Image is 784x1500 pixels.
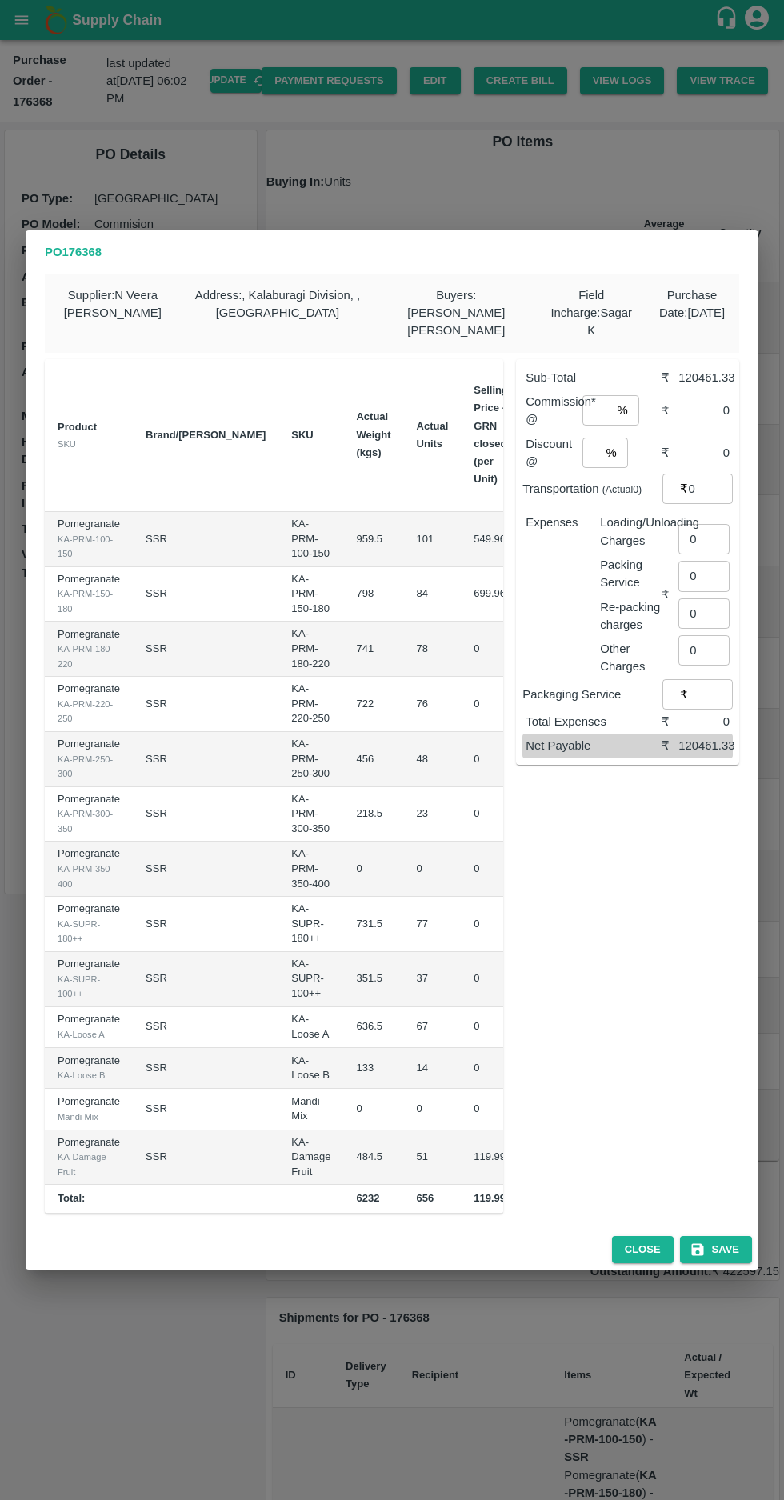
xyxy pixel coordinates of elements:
td: 0 [461,842,521,897]
div: ₹ [662,713,678,730]
button: Save [680,1236,752,1264]
td: 0 [461,1089,521,1130]
p: Other Charges [600,640,662,676]
div: ₹ [662,586,678,603]
td: 959.5 [343,512,403,567]
div: 0 [678,402,730,419]
td: SSR [133,952,278,1007]
td: 484.5 [343,1130,403,1186]
td: Pomegranate [45,842,133,897]
div: ₹ [662,444,678,462]
td: Pomegranate [45,1089,133,1130]
td: Pomegranate [45,677,133,732]
td: KA-SUPR-180++ [278,897,343,952]
div: KA-PRM-180-220 [58,642,120,671]
div: ₹ [662,369,678,386]
td: Pomegranate [45,952,133,1007]
p: Net Payable [526,737,662,754]
b: Selling Price - GRN closed (per Unit) [474,384,508,485]
td: 133 [343,1048,403,1089]
td: SSR [133,1007,278,1048]
td: 699.96 [461,567,521,622]
td: Pomegranate [45,732,133,787]
td: Pomegranate [45,1007,133,1048]
td: SSR [133,732,278,787]
td: KA-PRM-150-180 [278,567,343,622]
td: KA-PRM-300-350 [278,787,343,842]
td: 76 [404,677,462,732]
td: SSR [133,1130,278,1186]
p: Commission* @ [526,393,582,429]
td: 722 [343,677,403,732]
div: KA-SUPR-100++ [58,972,120,1002]
div: KA-PRM-150-180 [58,586,120,616]
td: 23 [404,787,462,842]
div: KA-SUPR-180++ [58,917,120,946]
div: Supplier : N Veera [PERSON_NAME] [45,274,181,353]
td: Pomegranate [45,567,133,622]
td: 0 [461,787,521,842]
td: 0 [343,1089,403,1130]
b: Actual Weight (kgs) [356,410,390,458]
td: SSR [133,1089,278,1130]
b: 656 [417,1192,434,1204]
div: KA-Damage Fruit [58,1150,120,1179]
div: KA-PRM-220-250 [58,697,120,726]
div: KA-PRM-100-150 [58,532,120,562]
small: (Actual 0 ) [602,484,642,495]
div: KA-PRM-350-400 [58,862,120,891]
td: KA-PRM-250-300 [278,732,343,787]
td: SSR [133,1048,278,1089]
p: ₹ [680,686,688,703]
div: 0 [678,444,730,462]
td: 0 [461,952,521,1007]
p: Transportation [522,480,662,498]
div: ₹ [662,737,678,754]
div: KA-PRM-300-350 [58,806,120,836]
td: Pomegranate [45,1130,133,1186]
td: KA-PRM-350-400 [278,842,343,897]
td: 0 [461,677,521,732]
div: KA-PRM-250-300 [58,752,120,782]
td: 0 [404,842,462,897]
td: SSR [133,897,278,952]
td: KA-PRM-180-220 [278,622,343,677]
td: 0 [461,732,521,787]
td: 0 [461,897,521,952]
b: SKU [291,429,313,441]
td: KA-Loose A [278,1007,343,1048]
td: 731.5 [343,897,403,952]
p: Packing Service [600,556,662,592]
div: KA-Loose A [58,1027,120,1042]
div: SKU [58,437,120,451]
td: 37 [404,952,462,1007]
td: KA-Damage Fruit [278,1130,343,1186]
b: Actual Units [417,420,449,450]
td: Pomegranate [45,622,133,677]
p: % [606,444,616,462]
td: SSR [133,677,278,732]
td: 0 [461,1048,521,1089]
td: 798 [343,567,403,622]
td: 456 [343,732,403,787]
b: Total: [58,1192,85,1204]
td: 0 [404,1089,462,1130]
td: SSR [133,622,278,677]
div: Field Incharge : Sagar K [538,274,645,353]
div: Mandi Mix [58,1110,120,1124]
td: KA-PRM-220-250 [278,677,343,732]
td: KA-Loose B [278,1048,343,1089]
div: 0 [678,713,730,730]
td: 549.96 [461,512,521,567]
p: Packaging Service [522,686,662,703]
td: 84 [404,567,462,622]
td: Pomegranate [45,787,133,842]
p: Expenses [526,514,587,531]
div: KA-Loose B [58,1068,120,1082]
td: SSR [133,567,278,622]
div: 120461.33 [678,369,730,386]
p: Total Expenses [526,713,662,730]
b: 6232 [356,1192,379,1204]
td: 67 [404,1007,462,1048]
p: ₹ [680,480,688,498]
